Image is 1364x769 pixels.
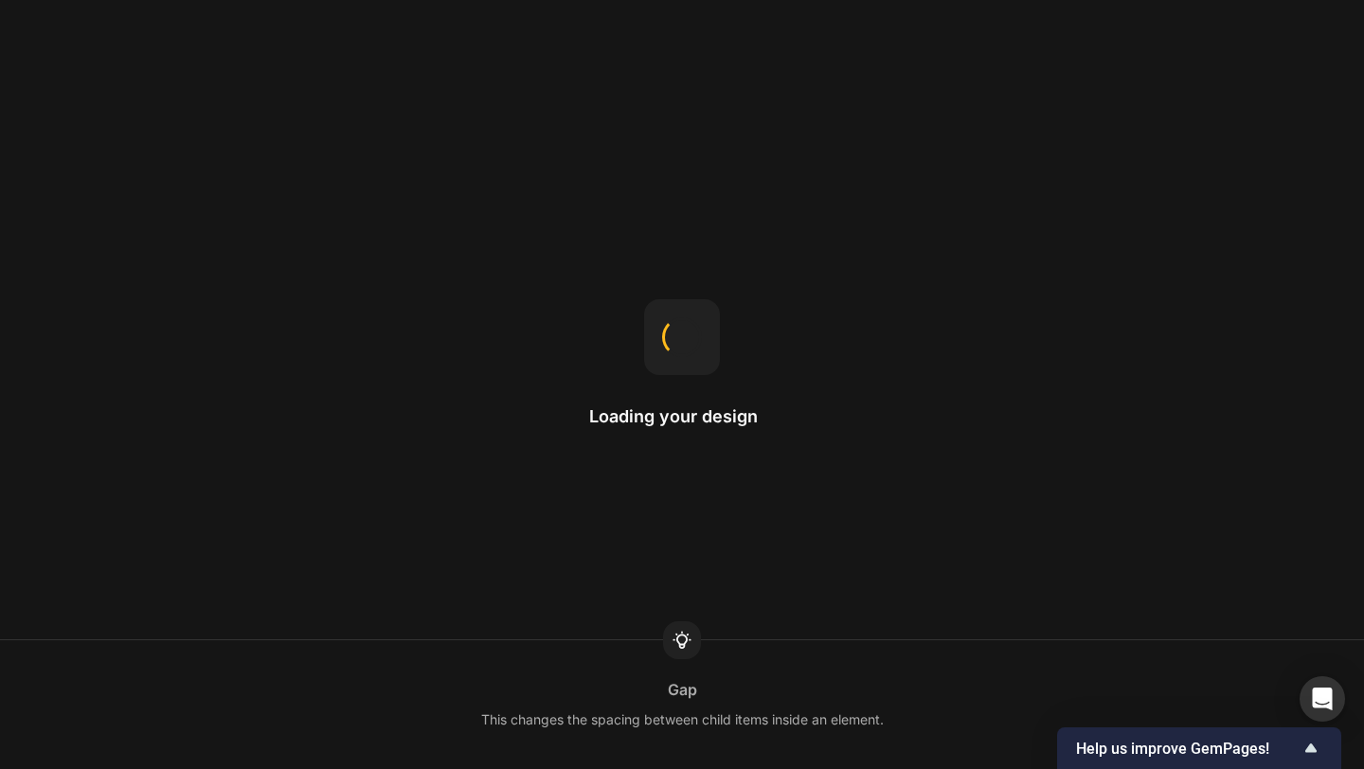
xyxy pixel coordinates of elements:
h2: Loading your design [589,405,775,428]
button: Show survey - Help us improve GemPages! [1076,737,1322,760]
div: This changes the spacing between child items inside an element. [481,708,884,731]
div: Gap [668,678,697,701]
div: Open Intercom Messenger [1300,676,1345,722]
span: Help us improve GemPages! [1076,740,1300,758]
